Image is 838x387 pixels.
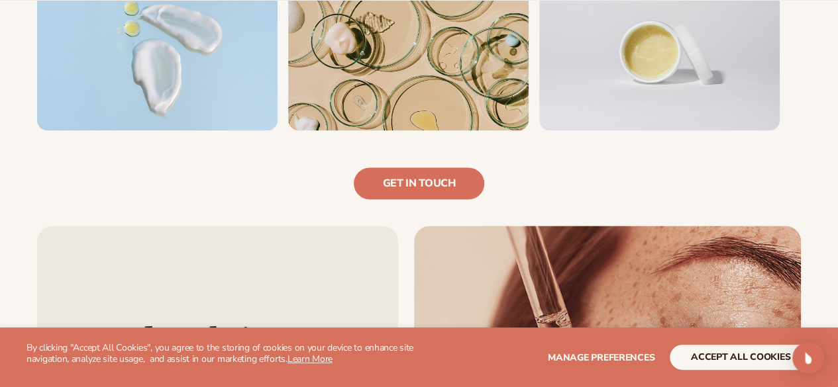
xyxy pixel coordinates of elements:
a: Learn More [288,353,333,365]
p: By clicking "Accept All Cookies", you agree to the storing of cookies on your device to enhance s... [26,343,419,365]
div: Open Intercom Messenger [792,342,824,374]
span: Manage preferences [548,351,655,364]
a: Get in touch [354,167,484,199]
button: accept all cookies [670,345,812,370]
button: Manage preferences [548,345,655,370]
